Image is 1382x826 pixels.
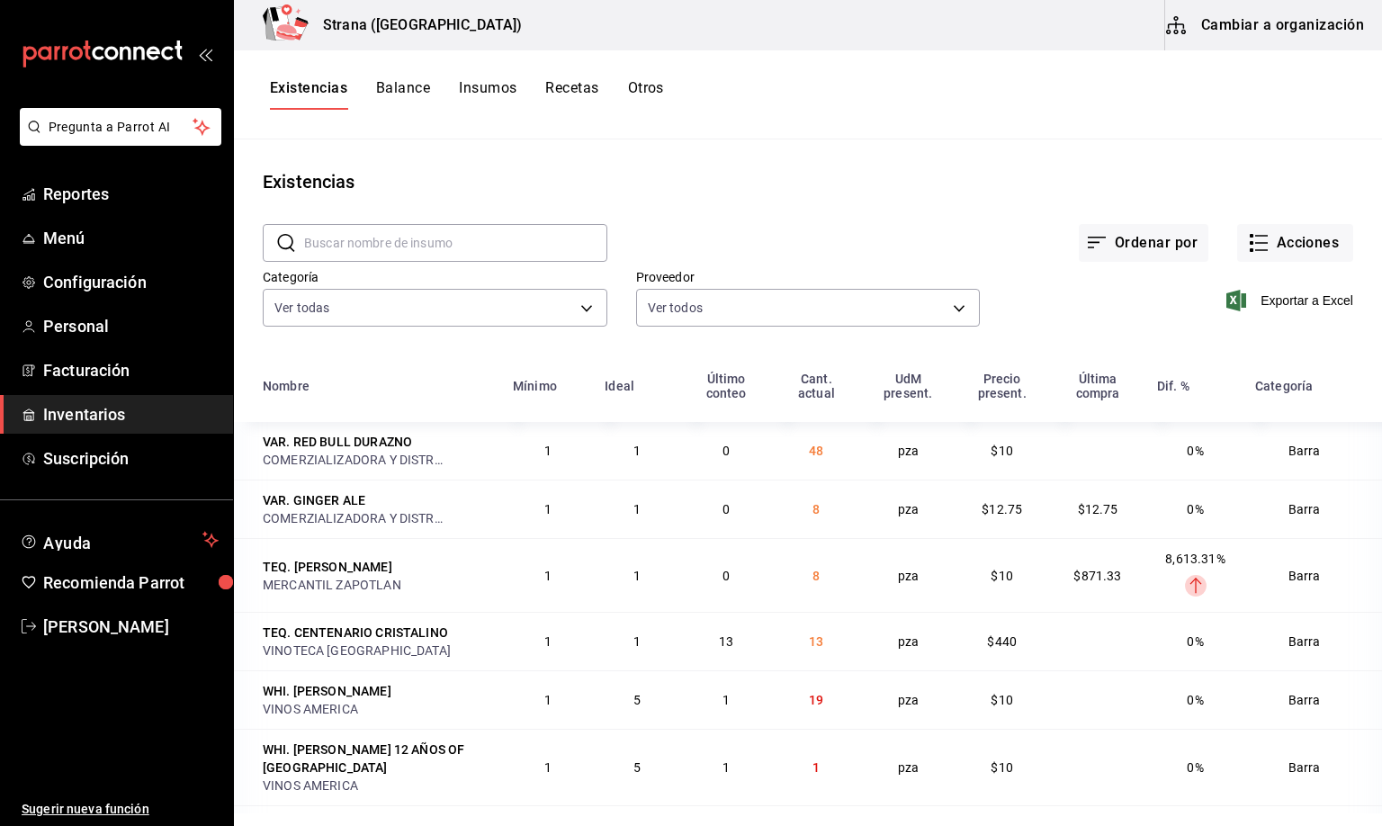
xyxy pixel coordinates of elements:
[263,509,443,527] div: COMERZIALIZADORA Y DISTRIBUIDORA [PERSON_NAME]
[263,741,491,777] div: WHI. [PERSON_NAME] 12 AÑOS OF [GEOGRAPHIC_DATA]
[544,760,552,775] span: 1
[270,79,347,110] button: Existencias
[263,491,365,509] div: VAR. GINGER ALE
[1255,379,1313,393] div: Categoría
[636,271,981,283] label: Proveedor
[719,634,733,649] span: 13
[1244,729,1382,805] td: Barra
[1244,612,1382,670] td: Barra
[263,433,412,451] div: VAR. RED BULL DURAZNO
[872,372,944,400] div: UdM present.
[1157,379,1189,393] div: Dif. %
[544,569,552,583] span: 1
[13,130,221,149] a: Pregunta a Parrot AI
[722,502,730,516] span: 0
[49,118,193,137] span: Pregunta a Parrot AI
[722,444,730,458] span: 0
[545,79,598,110] button: Recetas
[861,480,955,538] td: pza
[513,379,557,393] div: Mínimo
[987,634,1017,649] span: $440
[783,372,850,400] div: Cant. actual
[1244,538,1382,612] td: Barra
[544,693,552,707] span: 1
[1073,569,1121,583] span: $871.33
[628,79,664,110] button: Otros
[22,800,219,819] span: Sugerir nueva función
[43,358,219,382] span: Facturación
[43,402,219,426] span: Inventarios
[544,634,552,649] span: 1
[43,314,219,338] span: Personal
[263,777,491,795] div: VINOS AMERICA
[633,760,641,775] span: 5
[263,682,391,700] div: WHI. [PERSON_NAME]
[1244,422,1382,480] td: Barra
[263,642,491,660] div: VINOTECA [GEOGRAPHIC_DATA]
[263,451,443,469] div: COMERZIALIZADORA Y DISTRIBUIDORA [PERSON_NAME]
[722,760,730,775] span: 1
[1078,502,1118,516] span: $12.75
[861,538,955,612] td: pza
[633,634,641,649] span: 1
[1244,480,1382,538] td: Barra
[309,14,522,36] h3: Strana ([GEOGRAPHIC_DATA])
[633,444,641,458] span: 1
[43,270,219,294] span: Configuración
[198,47,212,61] button: open_drawer_menu
[991,569,1012,583] span: $10
[648,299,703,317] span: Ver todos
[304,225,607,261] input: Buscar nombre de insumo
[263,271,607,283] label: Categoría
[1237,224,1353,262] button: Acciones
[991,760,1012,775] span: $10
[809,693,823,707] span: 19
[1079,224,1208,262] button: Ordenar por
[982,502,1022,516] span: $12.75
[1060,372,1135,400] div: Última compra
[861,670,955,729] td: pza
[1165,552,1225,566] span: 8,613.31%
[376,79,430,110] button: Balance
[43,182,219,206] span: Reportes
[1230,290,1353,311] button: Exportar a Excel
[991,444,1012,458] span: $10
[633,502,641,516] span: 1
[43,615,219,639] span: [PERSON_NAME]
[605,379,634,393] div: Ideal
[1187,760,1203,775] span: 0%
[991,693,1012,707] span: $10
[812,569,820,583] span: 8
[1187,693,1203,707] span: 0%
[459,79,516,110] button: Insumos
[270,79,664,110] div: navigation tabs
[544,444,552,458] span: 1
[812,502,820,516] span: 8
[809,444,823,458] span: 48
[861,729,955,805] td: pza
[263,558,392,576] div: TEQ. [PERSON_NAME]
[861,612,955,670] td: pza
[43,226,219,250] span: Menú
[263,624,448,642] div: TEQ. CENTENARIO CRISTALINO
[861,422,955,480] td: pza
[20,108,221,146] button: Pregunta a Parrot AI
[1187,634,1203,649] span: 0%
[692,372,761,400] div: Último conteo
[633,569,641,583] span: 1
[43,446,219,471] span: Suscripción
[544,502,552,516] span: 1
[722,693,730,707] span: 1
[43,529,195,551] span: Ayuda
[809,634,823,649] span: 13
[263,700,491,718] div: VINOS AMERICA
[722,569,730,583] span: 0
[263,168,354,195] div: Existencias
[812,760,820,775] span: 1
[1187,502,1203,516] span: 0%
[1244,670,1382,729] td: Barra
[633,693,641,707] span: 5
[965,372,1037,400] div: Precio present.
[274,299,329,317] span: Ver todas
